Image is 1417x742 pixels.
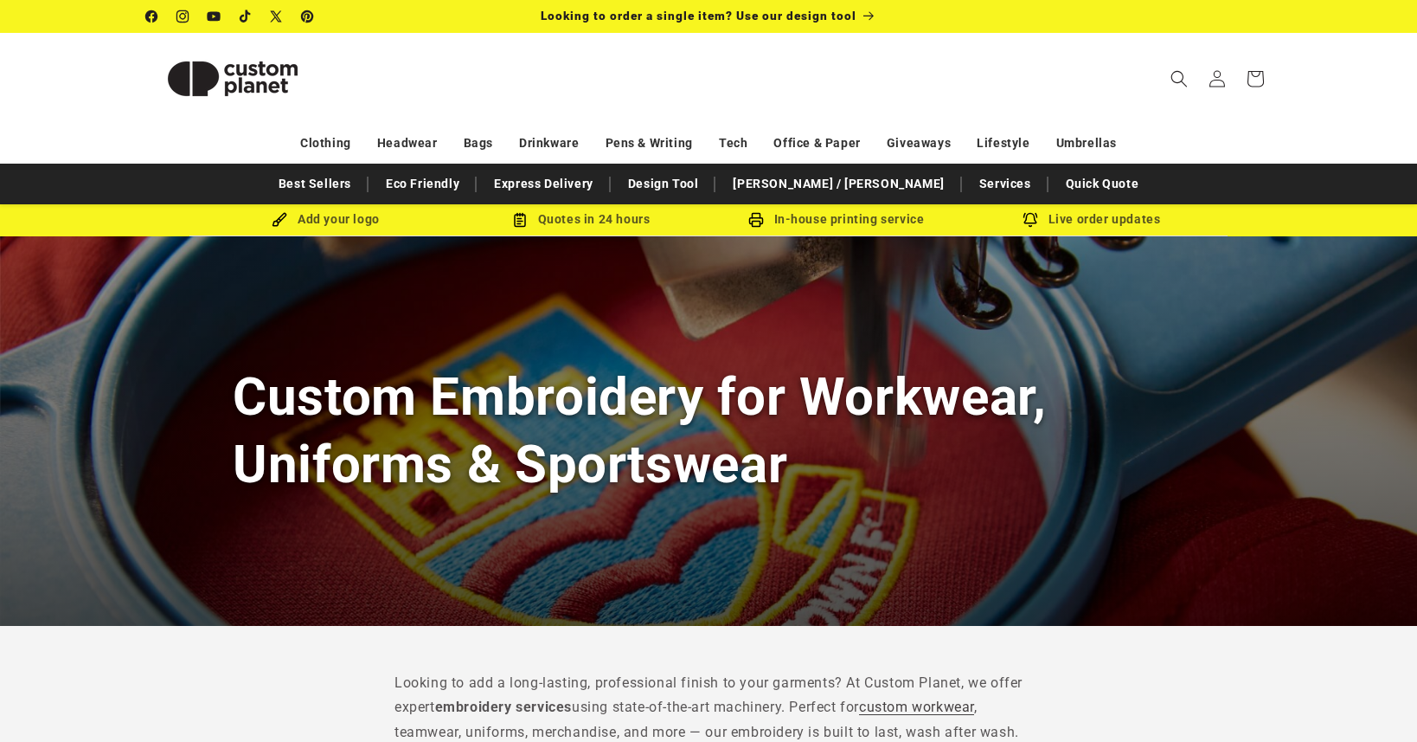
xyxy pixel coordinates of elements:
[859,699,974,715] a: custom workwear
[1160,60,1198,98] summary: Search
[146,40,319,118] img: Custom Planet
[198,209,453,230] div: Add your logo
[971,169,1040,199] a: Services
[724,169,952,199] a: [PERSON_NAME] / [PERSON_NAME]
[435,699,572,715] strong: embroidery services
[485,169,602,199] a: Express Delivery
[512,212,528,228] img: Order Updates Icon
[519,128,579,158] a: Drinkware
[708,209,964,230] div: In-house printing service
[977,128,1029,158] a: Lifestyle
[464,128,493,158] a: Bags
[1057,169,1148,199] a: Quick Quote
[300,128,351,158] a: Clothing
[748,212,764,228] img: In-house printing
[1056,128,1117,158] a: Umbrellas
[453,209,708,230] div: Quotes in 24 hours
[233,364,1184,497] h1: Custom Embroidery for Workwear, Uniforms & Sportswear
[377,128,438,158] a: Headwear
[1023,212,1038,228] img: Order updates
[272,212,287,228] img: Brush Icon
[964,209,1219,230] div: Live order updates
[887,128,951,158] a: Giveaways
[619,169,708,199] a: Design Tool
[140,33,326,124] a: Custom Planet
[377,169,468,199] a: Eco Friendly
[270,169,360,199] a: Best Sellers
[719,128,747,158] a: Tech
[541,9,856,23] span: Looking to order a single item? Use our design tool
[606,128,693,158] a: Pens & Writing
[773,128,860,158] a: Office & Paper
